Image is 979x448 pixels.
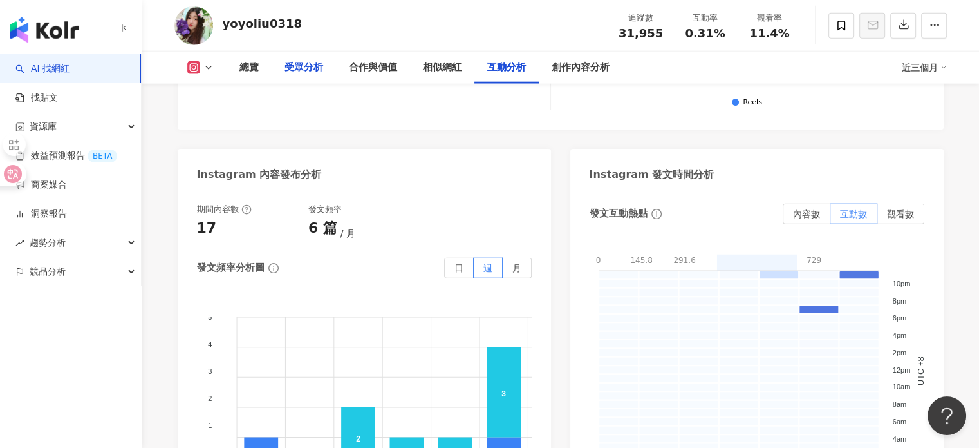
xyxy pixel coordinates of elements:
div: 發文互動熱點 [590,207,648,220]
img: KOL Avatar [174,6,213,45]
span: rise [15,239,24,248]
tspan: 3 [208,367,212,375]
div: 發文頻率分析圖 [197,261,265,275]
span: 日 [454,263,463,273]
tspan: 4pm [892,331,906,339]
tspan: 12pm [892,365,910,373]
div: 互動分析 [487,60,526,75]
span: 週 [483,263,492,273]
div: 合作與價值 [349,60,397,75]
tspan: 8pm [892,297,906,304]
span: 資源庫 [30,112,57,141]
tspan: 6am [892,418,906,425]
div: Reels [743,99,761,107]
tspan: 2 [208,394,212,402]
tspan: 10am [892,383,910,391]
a: 洞察報告 [15,208,67,220]
span: 競品分析 [30,257,66,286]
div: 總覽 [239,60,259,75]
div: 追蹤數 [617,12,666,24]
img: logo [10,17,79,43]
div: 期間內容數 [197,204,252,215]
span: 31,955 [619,26,663,40]
tspan: 1 [208,421,212,429]
div: Instagram 內容發布分析 [197,168,322,182]
div: yoyoliu0318 [223,15,302,32]
div: 6 篇 [308,219,337,239]
span: 內容數 [793,209,820,219]
div: 觀看率 [745,12,794,24]
iframe: Help Scout Beacon - Open [928,396,966,435]
tspan: 4 [208,340,212,348]
span: info-circle [266,261,281,275]
tspan: 5 [208,313,212,321]
div: 互動率 [681,12,730,24]
div: 受眾分析 [284,60,323,75]
div: 創作內容分析 [552,60,610,75]
a: searchAI 找網紅 [15,63,70,75]
tspan: 2pm [892,349,906,356]
span: info-circle [649,207,664,221]
span: 互動數 [840,209,867,219]
span: 11.4% [749,27,789,40]
div: 相似網紅 [423,60,462,75]
div: 發文頻率 [308,204,342,215]
span: 月 [512,263,521,273]
span: 趨勢分析 [30,228,66,257]
a: 找貼文 [15,92,58,104]
div: Instagram 發文時間分析 [590,168,714,182]
span: 0.31% [685,27,725,40]
a: 效益預測報告BETA [15,150,117,162]
tspan: 8am [892,400,906,408]
tspan: 6pm [892,314,906,322]
div: 17 [197,219,217,239]
span: 觀看數 [887,209,914,219]
tspan: 4am [892,434,906,442]
tspan: 10pm [892,280,910,287]
text: UTC +8 [915,356,925,385]
a: 商案媒合 [15,179,67,191]
div: 近三個月 [902,57,947,78]
span: 月 [340,228,355,239]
